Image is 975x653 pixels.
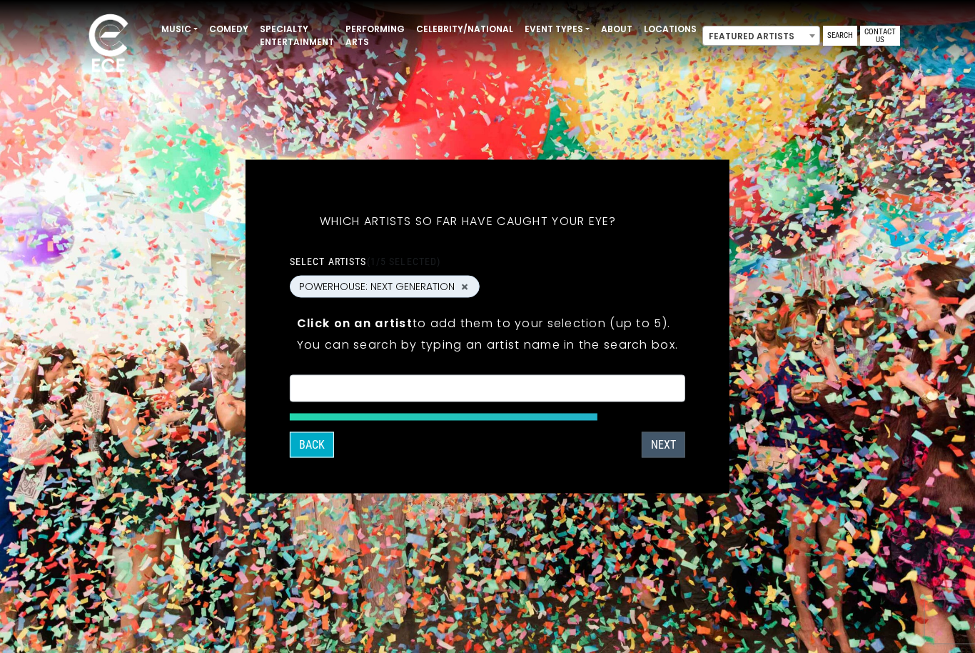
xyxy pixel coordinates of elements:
strong: Click on an artist [297,315,413,332]
span: Featured Artists [703,26,819,46]
span: POWERHOUSE: NEXT GENERATION [299,279,455,294]
a: Event Types [519,17,595,41]
h5: Which artists so far have caught your eye? [290,196,647,247]
a: Locations [638,17,702,41]
textarea: Search [299,384,676,397]
a: About [595,17,638,41]
button: Next [642,432,685,458]
a: Celebrity/National [410,17,519,41]
img: ece_new_logo_whitev2-1.png [73,10,144,79]
span: Featured Artists [702,26,820,46]
span: (1/5 selected) [367,256,441,267]
a: Performing Arts [340,17,410,54]
a: Search [823,26,857,46]
a: Contact Us [860,26,900,46]
button: Remove POWERHOUSE: NEXT GENERATION [459,280,470,293]
p: You can search by typing an artist name in the search box. [297,336,678,354]
a: Specialty Entertainment [254,17,340,54]
label: Select artists [290,255,440,268]
a: Music [156,17,203,41]
p: to add them to your selection (up to 5). [297,314,678,332]
button: Back [290,432,334,458]
a: Comedy [203,17,254,41]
